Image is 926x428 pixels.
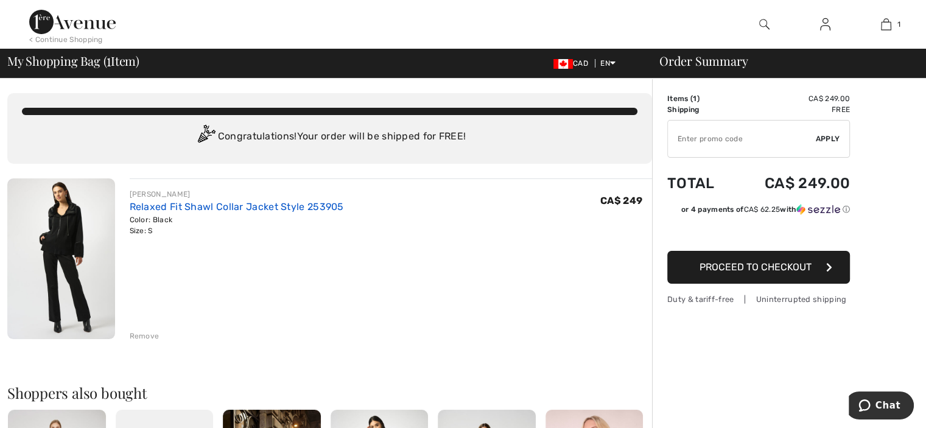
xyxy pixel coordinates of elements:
span: CAD [553,59,593,68]
a: 1 [856,17,916,32]
img: 1ère Avenue [29,10,116,34]
span: EN [600,59,616,68]
img: My Bag [881,17,891,32]
span: CA$ 62.25 [743,205,780,214]
div: Congratulations! Your order will be shipped for FREE! [22,125,637,149]
a: Relaxed Fit Shawl Collar Jacket Style 253905 [130,201,344,212]
button: Proceed to Checkout [667,251,850,284]
td: CA$ 249.00 [732,93,850,104]
span: 1 [693,94,696,103]
div: < Continue Shopping [29,34,103,45]
img: Relaxed Fit Shawl Collar Jacket Style 253905 [7,178,115,339]
div: or 4 payments ofCA$ 62.25withSezzle Click to learn more about Sezzle [667,204,850,219]
div: [PERSON_NAME] [130,189,344,200]
span: Proceed to Checkout [700,261,812,273]
input: Promo code [668,121,816,157]
iframe: PayPal-paypal [667,219,850,247]
div: Duty & tariff-free | Uninterrupted shipping [667,293,850,305]
div: Order Summary [645,55,919,67]
span: Apply [816,133,840,144]
span: My Shopping Bag ( Item) [7,55,139,67]
img: Sezzle [796,204,840,215]
td: Shipping [667,104,732,115]
span: 1 [897,19,900,30]
h2: Shoppers also bought [7,385,652,400]
div: Color: Black Size: S [130,214,344,236]
td: CA$ 249.00 [732,163,850,204]
td: Total [667,163,732,204]
span: 1 [107,52,111,68]
iframe: Opens a widget where you can chat to one of our agents [849,391,914,422]
div: Remove [130,331,160,342]
div: or 4 payments of with [681,204,850,215]
img: My Info [820,17,830,32]
img: search the website [759,17,770,32]
img: Congratulation2.svg [194,125,218,149]
span: CA$ 249 [600,195,642,206]
td: Items ( ) [667,93,732,104]
a: Sign In [810,17,840,32]
img: Canadian Dollar [553,59,573,69]
td: Free [732,104,850,115]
